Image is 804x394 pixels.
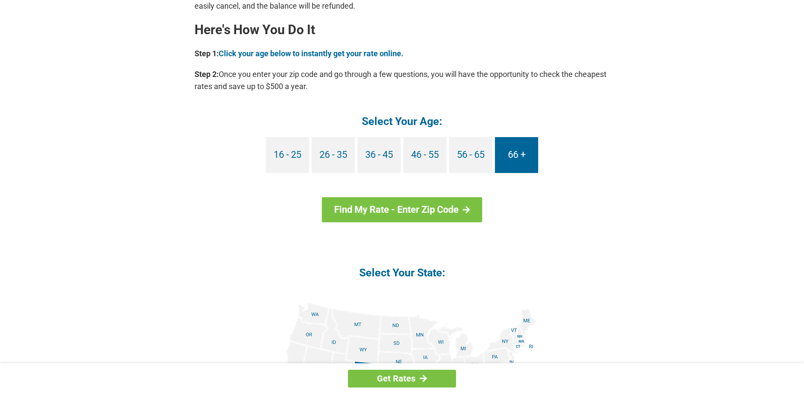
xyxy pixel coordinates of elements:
h2: Here's How You Do It [195,23,609,37]
a: Click your age below to instantly get your rate online. [219,49,403,58]
a: Get Rates [348,370,456,388]
b: Step 2: [195,70,219,79]
b: Step 1: [195,49,219,58]
a: 46 - 55 [403,137,447,173]
p: Once you enter your zip code and go through a few questions, you will have the opportunity to che... [195,68,609,93]
a: Find My Rate - Enter Zip Code [322,197,482,222]
a: 36 - 45 [357,137,401,173]
a: 26 - 35 [312,137,355,173]
a: 66 + [495,137,538,173]
h4: Select Your Age: [195,114,609,128]
h4: Select Your State: [195,266,609,280]
a: 56 - 65 [449,137,492,173]
a: 16 - 25 [266,137,309,173]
